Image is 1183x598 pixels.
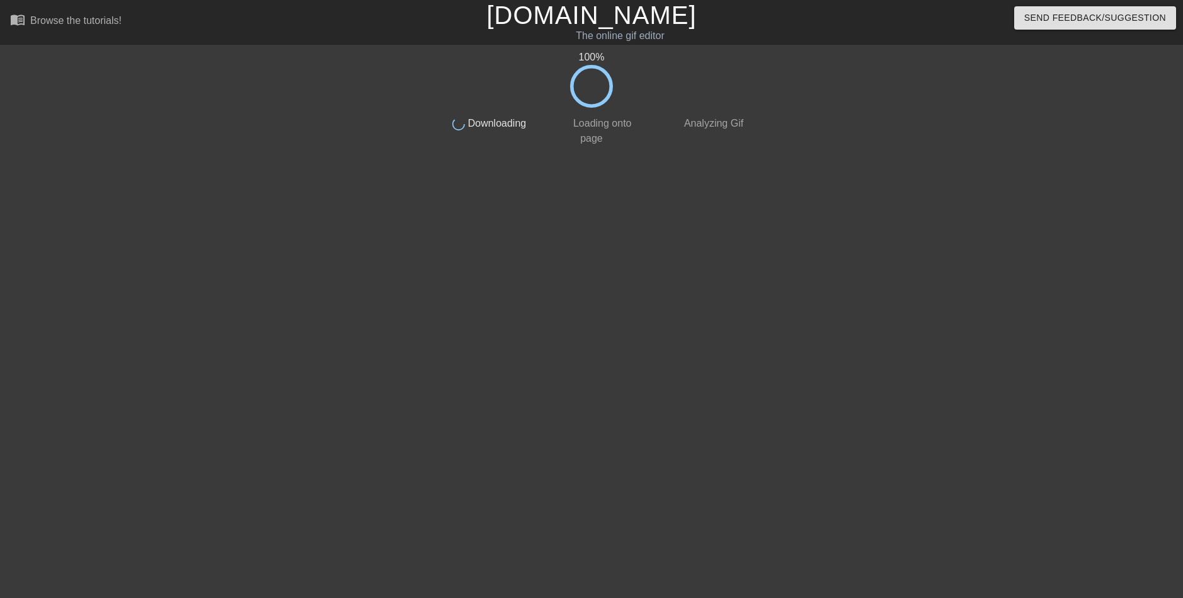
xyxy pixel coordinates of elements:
span: Analyzing Gif [682,118,743,129]
a: Browse the tutorials! [10,12,122,32]
div: Browse the tutorials! [30,15,122,26]
div: The online gif editor [401,28,840,43]
span: Loading onto page [570,118,631,144]
button: Send Feedback/Suggestion [1014,6,1176,30]
a: [DOMAIN_NAME] [486,1,696,29]
span: Downloading [465,118,526,129]
span: menu_book [10,12,25,27]
div: 100 % [433,50,750,65]
span: Send Feedback/Suggestion [1024,10,1166,26]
